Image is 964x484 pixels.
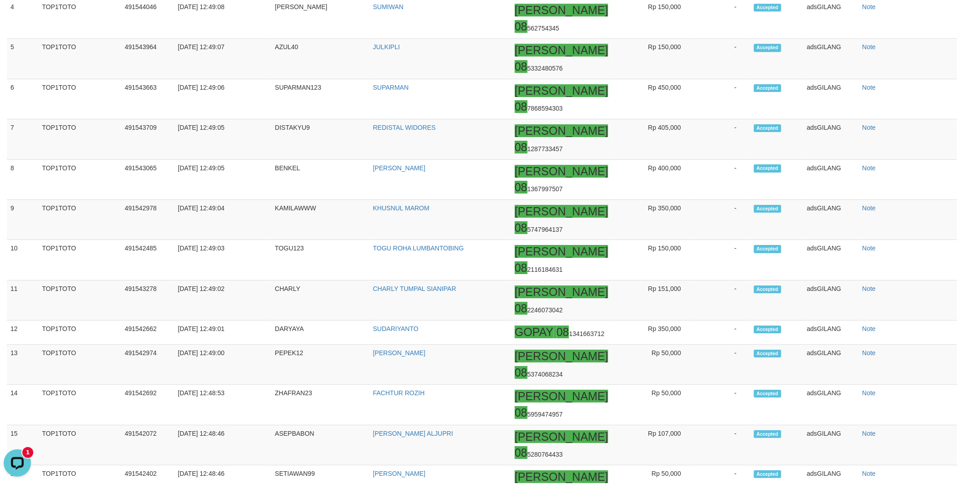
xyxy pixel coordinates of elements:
[803,79,859,119] td: adsGILANG
[38,425,121,465] td: TOP1TOTO
[515,20,528,33] ah_el_jm_1756146672679: 08
[121,321,174,345] td: 491542662
[754,44,781,51] span: Accepted
[373,84,409,91] a: SUPARMAN
[515,221,528,234] ah_el_jm_1756146672679: 08
[373,430,453,437] a: [PERSON_NAME] ALJUPRI
[515,124,609,137] ah_el_jm_1756146672679: [PERSON_NAME]
[803,199,859,239] td: adsGILANG
[612,119,695,159] td: Rp 405,000
[695,119,750,159] td: -
[174,159,271,199] td: [DATE] 12:49:05
[272,425,369,465] td: ASEPBABON
[121,119,174,159] td: 491543709
[7,344,38,384] td: 13
[862,470,876,477] a: Note
[612,159,695,199] td: Rp 400,000
[803,119,859,159] td: adsGILANG
[7,280,38,320] td: 11
[373,3,404,10] a: SUMIWAN
[373,124,436,131] a: REDISTAL WIDORES
[174,344,271,384] td: [DATE] 12:49:00
[695,39,750,79] td: -
[38,119,121,159] td: TOP1TOTO
[803,240,859,280] td: adsGILANG
[272,385,369,425] td: ZHAFRAN23
[7,159,38,199] td: 8
[754,124,781,132] span: Accepted
[174,119,271,159] td: [DATE] 12:49:05
[174,280,271,320] td: [DATE] 12:49:02
[515,145,563,153] span: Copy 081287733457 to clipboard
[272,344,369,384] td: PEPEK12
[38,344,121,384] td: TOP1TOTO
[121,344,174,384] td: 491542974
[515,4,609,16] ah_el_jm_1756146672679: [PERSON_NAME]
[803,39,859,79] td: adsGILANG
[121,159,174,199] td: 491543065
[174,199,271,239] td: [DATE] 12:49:04
[38,159,121,199] td: TOP1TOTO
[754,4,781,11] span: Accepted
[862,285,876,292] a: Note
[7,79,38,119] td: 6
[862,43,876,51] a: Note
[272,280,369,320] td: CHARLY
[515,165,609,178] ah_el_jm_1756146672679: [PERSON_NAME]
[515,226,563,233] span: Copy 085747964137 to clipboard
[174,321,271,345] td: [DATE] 12:49:01
[515,25,559,32] span: Copy 08562754345 to clipboard
[803,159,859,199] td: adsGILANG
[515,430,609,443] ah_el_jm_1756146672679: [PERSON_NAME]
[862,389,876,397] a: Note
[695,425,750,465] td: -
[754,84,781,92] span: Accepted
[862,3,876,10] a: Note
[862,349,876,357] a: Note
[612,321,695,345] td: Rp 350,000
[803,321,859,345] td: adsGILANG
[754,164,781,172] span: Accepted
[754,326,781,333] span: Accepted
[38,199,121,239] td: TOP1TOTO
[612,39,695,79] td: Rp 150,000
[612,344,695,384] td: Rp 50,000
[7,199,38,239] td: 9
[515,65,563,72] span: Copy 085332480576 to clipboard
[515,366,528,379] ah_el_jm_1756146672679: 08
[7,240,38,280] td: 10
[754,390,781,397] span: Accepted
[803,280,859,320] td: adsGILANG
[612,199,695,239] td: Rp 350,000
[803,425,859,465] td: adsGILANG
[515,266,563,273] span: Copy 082116184631 to clipboard
[272,79,369,119] td: SUPARMAN123
[695,159,750,199] td: -
[862,430,876,437] a: Note
[695,79,750,119] td: -
[4,4,31,31] button: Open LiveChat chat widget
[373,245,464,252] a: TOGU ROHA LUMBANTOBING
[803,385,859,425] td: adsGILANG
[695,344,750,384] td: -
[754,470,781,478] span: Accepted
[515,60,528,73] ah_el_jm_1756146672679: 08
[515,285,609,298] ah_el_jm_1756146672679: [PERSON_NAME]
[272,240,369,280] td: TOGU123
[7,39,38,79] td: 5
[373,325,419,332] a: SUDARIYANTO
[373,349,426,357] a: [PERSON_NAME]
[515,185,563,193] span: Copy 081367997507 to clipboard
[38,280,121,320] td: TOP1TOTO
[373,164,426,172] a: [PERSON_NAME]
[754,430,781,438] span: Accepted
[515,245,609,258] ah_el_jm_1756146672679: [PERSON_NAME]
[515,451,563,458] span: Copy 085280764433 to clipboard
[174,385,271,425] td: [DATE] 12:48:53
[515,205,609,218] ah_el_jm_1756146672679: [PERSON_NAME]
[862,245,876,252] a: Note
[515,306,563,314] span: Copy 082246073042 to clipboard
[515,470,609,483] ah_el_jm_1756146672679: [PERSON_NAME]
[862,164,876,172] a: Note
[754,350,781,357] span: Accepted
